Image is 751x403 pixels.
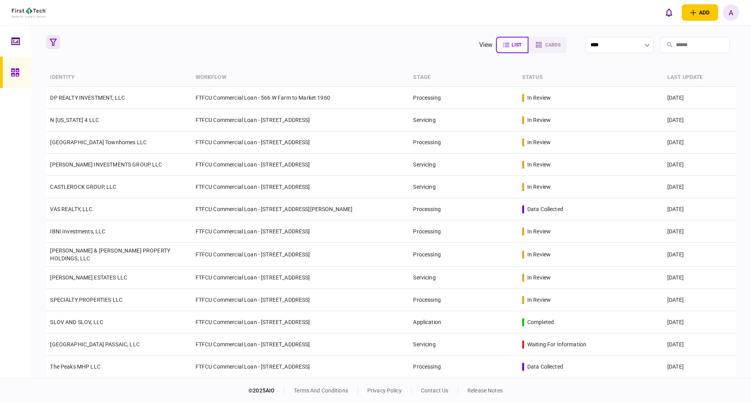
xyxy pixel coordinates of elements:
div: view [479,40,493,50]
a: [GEOGRAPHIC_DATA] Townhomes LLC [50,139,147,145]
a: VAS REALTY, LLC [50,206,92,212]
td: Servicing [409,267,518,289]
td: Processing [409,198,518,220]
td: FTFCU Commercial Loan - [STREET_ADDRESS] [192,267,410,289]
a: CASTLEROCK GROUP, LLC [50,184,116,190]
th: stage [409,68,518,87]
td: FTFCU Commercial Loan - [STREET_ADDRESS] [192,333,410,356]
div: in review [527,138,551,146]
div: in review [527,274,551,281]
td: [DATE] [663,356,736,378]
td: Servicing [409,154,518,176]
span: list [512,42,521,48]
button: cards [528,37,567,53]
td: [DATE] [663,311,736,333]
td: FTFCU Commercial Loan - [STREET_ADDRESS] [192,289,410,311]
td: [DATE] [663,243,736,267]
td: [DATE] [663,289,736,311]
td: Servicing [409,333,518,356]
th: status [518,68,663,87]
td: Processing [409,289,518,311]
a: [PERSON_NAME] INVESTMENTS GROUP LLC [50,161,162,168]
a: release notes [467,387,503,394]
td: Servicing [409,109,518,131]
td: FTFCU Commercial Loan - [STREET_ADDRESS] [192,243,410,267]
td: [DATE] [663,131,736,154]
td: Application [409,311,518,333]
td: Processing [409,356,518,378]
a: SLOV AND SLOV, LLC [50,319,103,325]
td: FTFCU Commercial Loan - [STREET_ADDRESS] [192,176,410,198]
th: workflow [192,68,410,87]
div: © 2025 AIO [248,387,284,395]
a: privacy policy [367,387,402,394]
a: [PERSON_NAME] ESTATES LLC [50,274,127,281]
a: contact us [421,387,448,394]
td: Processing [409,220,518,243]
button: list [496,37,528,53]
div: in review [527,183,551,191]
td: [DATE] [663,220,736,243]
div: in review [527,161,551,168]
td: FTFCU Commercial Loan - [STREET_ADDRESS] [192,220,410,243]
td: [DATE] [663,154,736,176]
td: FTFCU Commercial Loan - 566 W Farm to Market 1960 [192,87,410,109]
a: SPECIALTY PROPERTIES LLC [50,297,122,303]
td: Processing [409,243,518,267]
div: in review [527,296,551,304]
td: [DATE] [663,109,736,131]
td: FTFCU Commercial Loan - [STREET_ADDRESS] [192,131,410,154]
td: [DATE] [663,333,736,356]
img: client company logo [12,7,47,18]
a: [GEOGRAPHIC_DATA] PASSAIC, LLC [50,341,140,347]
td: FTFCU Commercial Loan - [STREET_ADDRESS] [192,109,410,131]
a: [PERSON_NAME] & [PERSON_NAME] PROPERTY HOLDINGS, LLC [50,247,170,262]
button: open notifications list [661,4,677,21]
div: waiting for information [527,340,586,348]
div: completed [527,318,554,326]
td: [DATE] [663,176,736,198]
a: DP REALTY INVESTMENT, LLC [50,95,125,101]
button: A [723,4,739,21]
a: IBNI Investments, LLC [50,228,105,235]
div: in review [527,116,551,124]
div: in review [527,251,551,258]
div: data collected [527,205,563,213]
td: FTFCU Commercial Loan - [STREET_ADDRESS] [192,311,410,333]
td: FTFCU Commercial Loan - [STREET_ADDRESS] [192,154,410,176]
a: N [US_STATE] 4 LLC [50,117,99,123]
td: Processing [409,87,518,109]
th: last update [663,68,736,87]
button: open adding identity options [682,4,718,21]
td: FTFCU Commercial Loan - [STREET_ADDRESS] [192,356,410,378]
div: data collected [527,363,563,371]
th: identity [46,68,191,87]
span: cards [545,42,561,48]
a: terms and conditions [294,387,348,394]
td: [DATE] [663,87,736,109]
a: The Peaks MHP LLC [50,364,101,370]
td: Processing [409,131,518,154]
td: [DATE] [663,198,736,220]
td: FTFCU Commercial Loan - [STREET_ADDRESS][PERSON_NAME] [192,198,410,220]
td: [DATE] [663,267,736,289]
div: in review [527,227,551,235]
div: in review [527,94,551,102]
td: Servicing [409,176,518,198]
